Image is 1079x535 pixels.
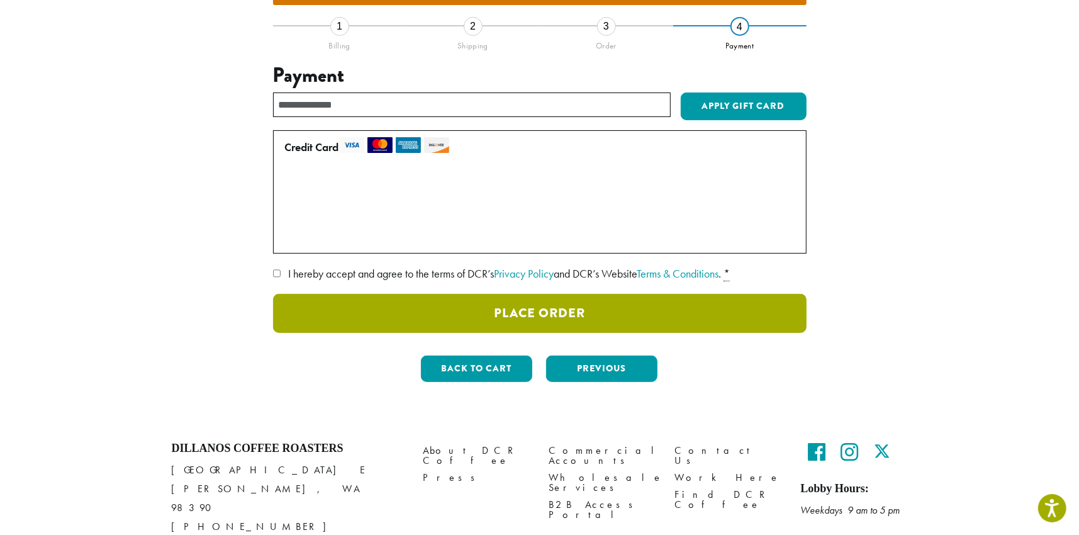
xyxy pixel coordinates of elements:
div: Shipping [406,36,540,51]
h3: Payment [273,64,807,87]
h5: Lobby Hours: [801,482,908,496]
div: 4 [730,17,749,36]
span: I hereby accept and agree to the terms of DCR’s and DCR’s Website . [288,266,721,281]
button: Apply Gift Card [681,93,807,120]
div: 2 [464,17,483,36]
img: discover [424,137,449,153]
img: mastercard [367,137,393,153]
img: amex [396,137,421,153]
div: Billing [273,36,406,51]
h4: Dillanos Coffee Roasters [172,442,405,456]
a: Wholesale Services [549,470,656,497]
abbr: required [724,266,730,281]
img: visa [339,137,364,153]
a: B2B Access Portal [549,497,656,524]
a: About DCR Coffee [423,442,530,469]
button: Place Order [273,294,807,333]
em: Weekdays 9 am to 5 pm [801,504,900,517]
div: Payment [673,36,807,51]
div: 3 [597,17,616,36]
a: Press [423,470,530,487]
label: Credit Card [285,137,790,157]
a: Find DCR Coffee [675,487,782,514]
a: Privacy Policy [494,266,554,281]
a: Work Here [675,470,782,487]
a: Commercial Accounts [549,442,656,469]
div: 1 [330,17,349,36]
button: Back to cart [421,356,532,382]
div: Order [540,36,673,51]
a: Terms & Conditions [637,266,718,281]
input: I hereby accept and agree to the terms of DCR’sPrivacy Policyand DCR’s WebsiteTerms & Conditions. * [273,269,281,278]
a: Contact Us [675,442,782,469]
button: Previous [546,356,657,382]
